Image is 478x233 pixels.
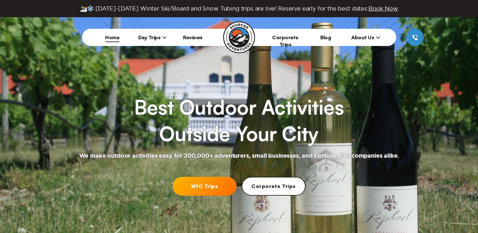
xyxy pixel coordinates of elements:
a: NYC Trips [173,177,237,196]
img: Sourced Adventures company logo [223,21,255,53]
a: Home [105,34,119,41]
span: Day Trips [138,34,167,41]
a: Reviews [183,34,202,41]
a: Blog [320,34,331,41]
h2: We make outdoor activities easy for 200,000+ adventurers, small businesses, and Fortune 500 compa... [79,152,399,160]
span: About Us [351,34,380,41]
span: ⛷️❄️ [DATE]-[DATE] Winter Ski/Board and Snow Tubing trips are live! Reserve early for the best da... [80,5,398,12]
a: Corporate Trips [272,34,299,48]
span: Book Now [368,5,398,11]
a: Corporate Trips [242,177,306,196]
h1: Best Outdoor Activities Outside Your City [134,94,344,147]
iframe: Help Scout Beacon - Open [452,207,472,227]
